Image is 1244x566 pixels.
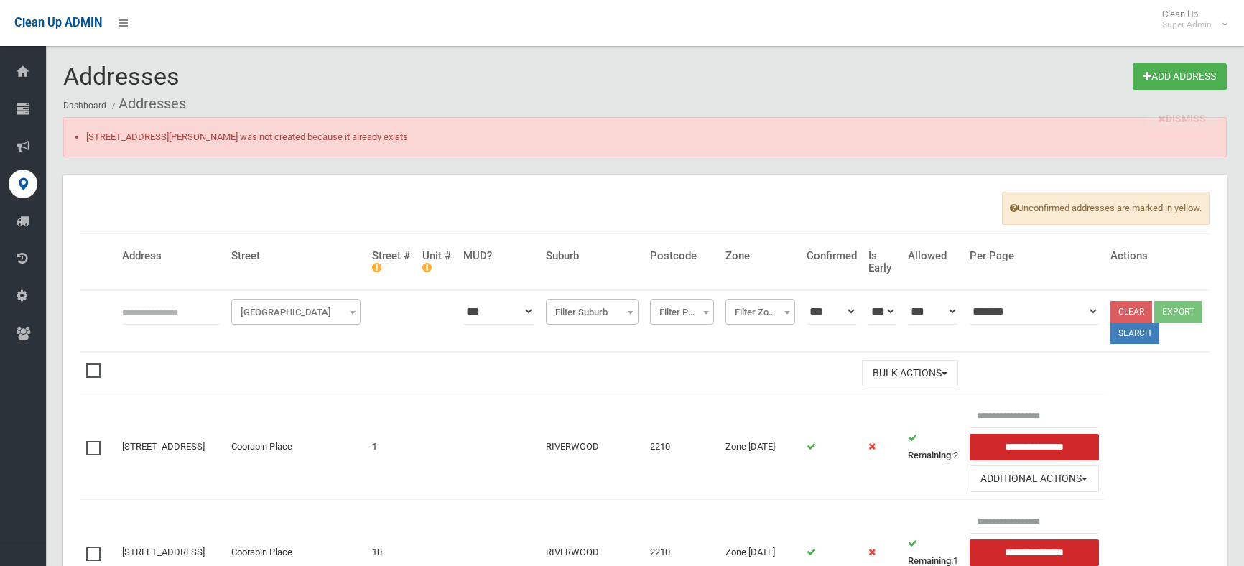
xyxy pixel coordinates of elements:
[546,250,639,262] h4: Suburb
[226,394,366,500] td: Coorabin Place
[908,450,953,460] strong: Remaining:
[729,302,791,323] span: Filter Zone
[231,250,360,262] h4: Street
[422,250,452,274] h4: Unit #
[1147,109,1217,127] a: close
[1110,301,1152,323] a: Clear
[902,394,964,500] td: 2
[654,302,710,323] span: Filter Postcode
[862,360,958,386] button: Bulk Actions
[908,555,953,566] strong: Remaining:
[1154,301,1202,323] button: Export
[372,250,411,274] h4: Street #
[122,441,205,452] a: [STREET_ADDRESS]
[644,394,720,500] td: 2210
[549,302,636,323] span: Filter Suburb
[108,91,186,117] li: Addresses
[235,302,356,323] span: Filter Street
[725,250,794,262] h4: Zone
[970,465,1098,492] button: Additional Actions
[868,250,897,274] h4: Is Early
[1155,9,1226,30] span: Clean Up
[14,16,102,29] span: Clean Up ADMIN
[63,101,106,111] a: Dashboard
[725,299,794,325] span: Filter Zone
[1002,192,1210,225] span: Unconfirmed addresses are marked in yellow.
[1133,63,1227,90] a: Add Address
[650,250,714,262] h4: Postcode
[546,299,639,325] span: Filter Suburb
[1162,19,1212,30] small: Super Admin
[807,250,857,262] h4: Confirmed
[463,250,534,262] h4: MUD?
[720,394,800,500] td: Zone [DATE]
[63,62,180,91] span: Addresses
[1110,323,1159,344] button: Search
[122,250,220,262] h4: Address
[231,299,360,325] span: Filter Street
[970,250,1098,262] h4: Per Page
[86,129,1201,146] li: [STREET_ADDRESS][PERSON_NAME] was not created because it already exists
[366,394,417,500] td: 1
[1110,250,1204,262] h4: Actions
[122,547,205,557] a: [STREET_ADDRESS]
[540,394,645,500] td: RIVERWOOD
[908,250,958,262] h4: Allowed
[650,299,714,325] span: Filter Postcode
